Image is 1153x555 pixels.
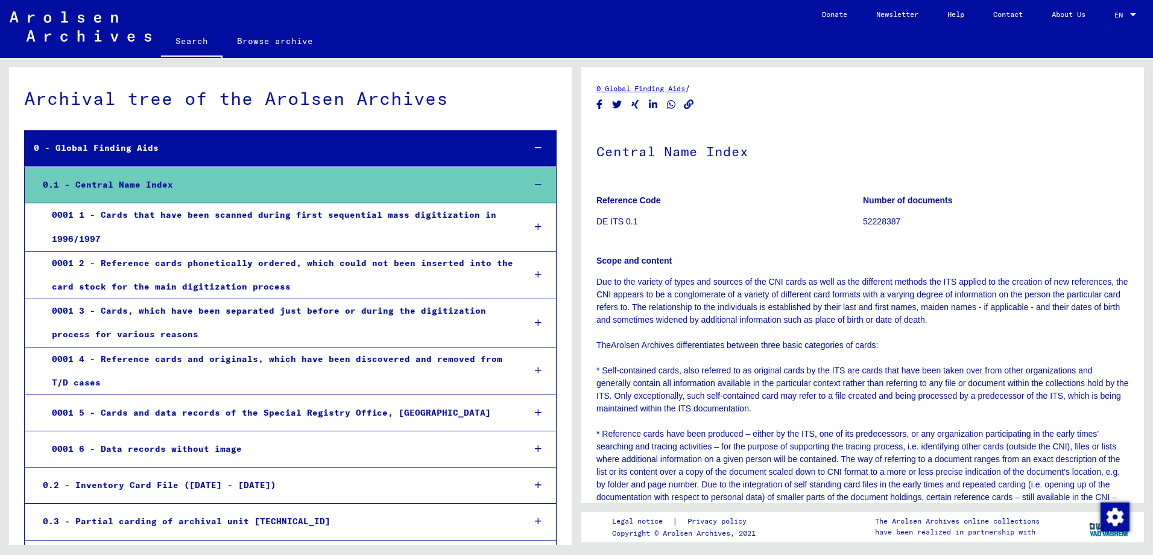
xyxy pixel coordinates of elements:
div: 0.1 - Central Name Index [34,173,515,197]
div: 0.3 - Partial carding of archival unit [TECHNICAL_ID] [34,510,515,533]
div: Zustimmung ändern [1100,502,1129,531]
h1: Central Name Index [596,124,1129,177]
a: 0 Global Finding Aids [596,84,685,93]
b: Number of documents [863,195,953,205]
a: Legal notice [612,515,672,528]
div: 0 - Global Finding Aids [25,136,515,160]
a: Privacy policy [678,515,761,528]
b: Scope and content [596,256,672,265]
button: Share on Xing [629,97,642,112]
button: Copy link [683,97,695,112]
div: 0001 5 - Cards and data records of the Special Registry Office, [GEOGRAPHIC_DATA] [43,401,515,425]
div: 0001 3 - Cards, which have been separated just before or during the digitization process for vari... [43,299,515,346]
b: Reference Code [596,195,661,205]
img: Arolsen_neg.svg [10,11,151,42]
button: Share on LinkedIn [647,97,660,112]
p: DE ITS 0.1 [596,215,862,228]
p: have been realized in partnership with [875,527,1040,538]
div: 0001 2 - Reference cards phonetically ordered, which could not been inserted into the card stock ... [43,252,515,299]
div: 0001 1 - Cards that have been scanned during first sequential mass digitization in 1996/1997 [43,203,515,250]
p: Copyright © Arolsen Archives, 2021 [612,528,761,539]
span: / [685,83,690,94]
p: 52228387 [863,215,1129,228]
a: Search [161,27,223,58]
div: 0001 6 - Data records without image [43,437,515,461]
p: The Arolsen Archives online collections [875,516,1040,527]
img: yv_logo.png [1087,512,1132,542]
button: Share on WhatsApp [665,97,678,112]
button: Share on Twitter [611,97,624,112]
button: Share on Facebook [593,97,606,112]
div: | [612,515,761,528]
img: Zustimmung ändern [1101,503,1129,531]
a: Browse archive [223,27,327,55]
div: 0001 4 - Reference cards and originals, which have been discovered and removed from T/D cases [43,347,515,395]
mat-select-trigger: EN [1114,10,1123,19]
div: Archival tree of the Arolsen Archives [24,85,557,112]
div: 0.2 - Inventory Card File ([DATE] - [DATE]) [34,474,515,497]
